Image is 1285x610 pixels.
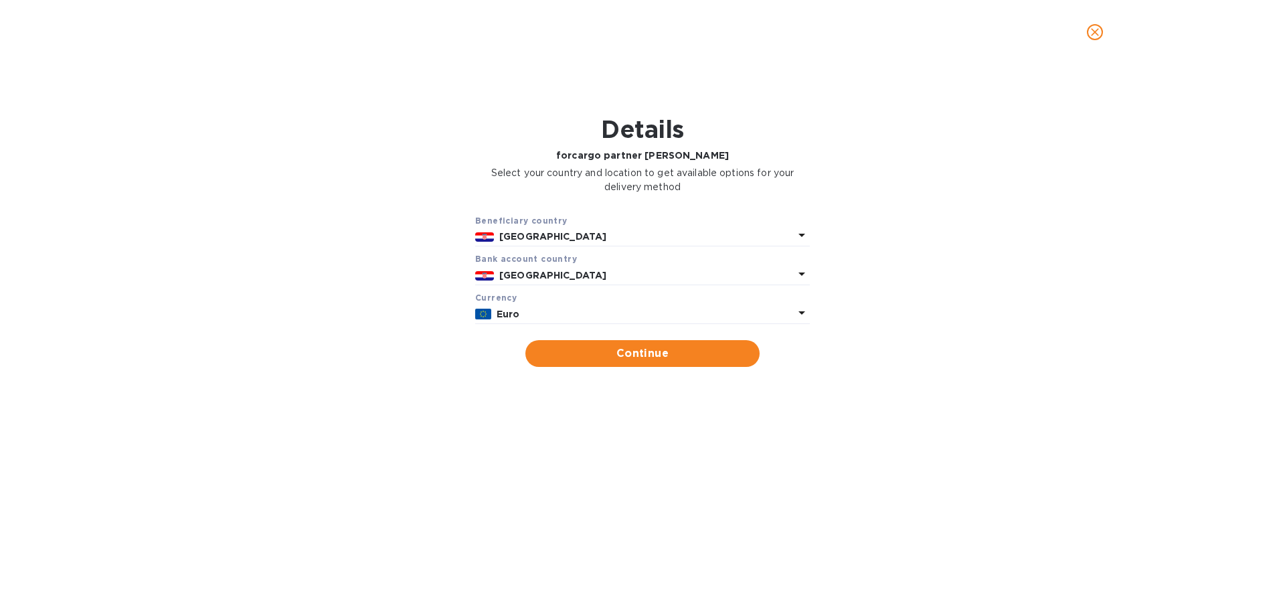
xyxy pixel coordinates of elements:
b: [GEOGRAPHIC_DATA] [499,270,606,281]
b: Currency [475,293,517,303]
p: Select your country and location to get available options for your delivery method [475,166,810,194]
img: HR [475,232,494,242]
img: HR [475,271,494,281]
b: Beneficiary country [475,216,568,226]
b: Bank account cоuntry [475,254,577,264]
b: [GEOGRAPHIC_DATA] [499,231,606,242]
b: for cargo partner [PERSON_NAME] [556,150,729,161]
button: close [1079,16,1111,48]
span: Continue [536,346,749,362]
b: Euro [497,309,520,319]
h1: Details [475,115,810,143]
button: Continue [525,340,760,367]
